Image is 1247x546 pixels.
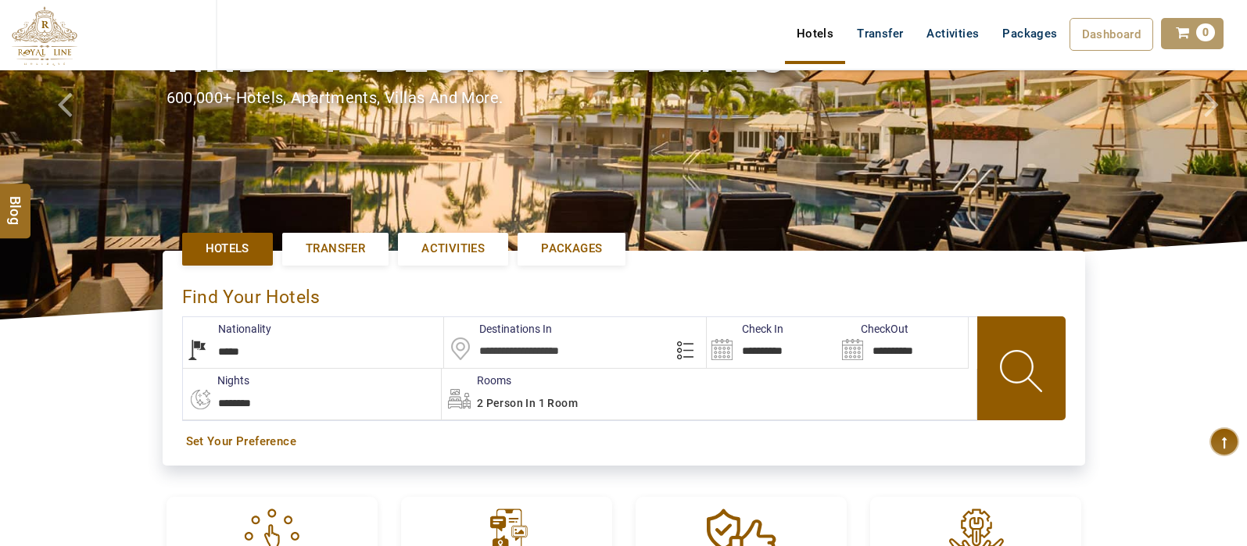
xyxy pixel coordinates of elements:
span: 2 Person in 1 Room [477,397,578,409]
span: Dashboard [1082,27,1141,41]
a: Transfer [845,18,915,49]
a: Transfer [282,233,389,265]
input: Search [707,317,837,368]
a: Set Your Preference [186,434,1062,450]
a: Packages [991,18,1069,49]
a: Activities [398,233,508,265]
label: Nationality [183,321,271,337]
div: Find Your Hotels [182,270,1066,316]
span: 0 [1196,23,1215,41]
span: Transfer [306,241,365,257]
a: Hotels [182,233,273,265]
label: Check In [707,321,783,337]
label: Destinations In [444,321,552,337]
label: nights [182,373,249,388]
input: Search [837,317,968,368]
img: The Royal Line Holidays [12,6,77,66]
a: Hotels [785,18,845,49]
span: Activities [421,241,485,257]
a: Packages [518,233,625,265]
span: Packages [541,241,602,257]
span: Blog [5,195,26,209]
a: Activities [915,18,991,49]
label: Rooms [442,373,511,388]
label: CheckOut [837,321,908,337]
span: Hotels [206,241,249,257]
a: 0 [1161,18,1224,49]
